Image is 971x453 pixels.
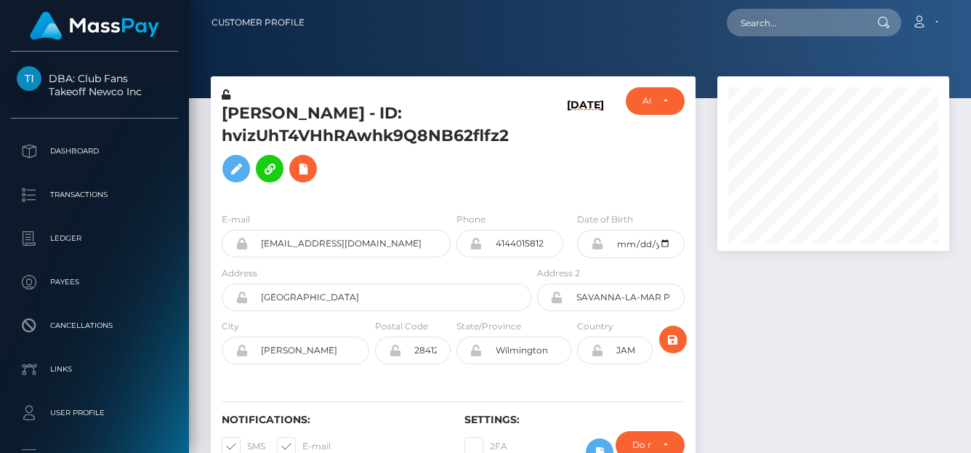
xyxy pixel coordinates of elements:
[17,402,172,424] p: User Profile
[11,308,178,344] a: Cancellations
[222,213,250,226] label: E-mail
[222,267,257,280] label: Address
[456,320,521,333] label: State/Province
[727,9,863,36] input: Search...
[222,414,443,426] h6: Notifications:
[17,271,172,293] p: Payees
[642,95,651,107] div: ACTIVE
[375,320,428,333] label: Postal Code
[626,87,685,115] button: ACTIVE
[567,99,604,195] h6: [DATE]
[11,264,178,300] a: Payees
[11,72,178,98] span: DBA: Club Fans Takeoff Newco Inc
[17,228,172,249] p: Ledger
[17,315,172,337] p: Cancellations
[456,213,485,226] label: Phone
[17,66,41,91] img: Takeoff Newco Inc
[464,414,685,426] h6: Settings:
[222,103,523,190] h5: [PERSON_NAME] - ID: hvizUhT4VHhRAwhk9Q8NB62flfz2
[30,12,159,40] img: MassPay Logo
[11,133,178,169] a: Dashboard
[577,213,633,226] label: Date of Birth
[11,395,178,431] a: User Profile
[11,351,178,388] a: Links
[632,439,651,451] div: Do not require
[577,320,613,333] label: Country
[211,7,305,38] a: Customer Profile
[537,267,580,280] label: Address 2
[11,177,178,213] a: Transactions
[222,320,239,333] label: City
[17,140,172,162] p: Dashboard
[11,220,178,257] a: Ledger
[17,358,172,380] p: Links
[17,184,172,206] p: Transactions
